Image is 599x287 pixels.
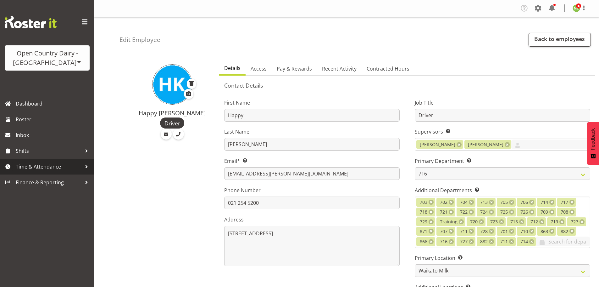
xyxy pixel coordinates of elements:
[415,128,590,135] label: Supervisors
[16,178,82,187] span: Finance & Reporting
[119,36,160,43] h4: Edit Employee
[460,209,468,215] span: 722
[277,65,312,72] span: Pay & Rewards
[224,109,400,122] input: First Name
[164,119,180,127] span: Driver
[224,167,400,180] input: Email Address
[420,141,455,148] span: [PERSON_NAME]
[224,197,400,209] input: Phone Number
[551,218,558,225] span: 719
[480,238,488,245] span: 882
[529,33,591,47] a: Back to employees
[161,129,172,140] a: Email Employee
[440,238,447,245] span: 716
[251,65,267,72] span: Access
[573,4,580,12] img: nicole-lloyd7454.jpg
[16,146,82,156] span: Shifts
[415,99,590,106] label: Job Title
[16,130,91,140] span: Inbox
[224,187,400,194] label: Phone Number
[420,199,427,206] span: 703
[460,238,468,245] span: 727
[440,199,447,206] span: 702
[420,209,427,215] span: 718
[224,64,241,72] span: Details
[322,65,357,72] span: Recent Activity
[541,228,548,235] span: 863
[541,199,548,206] span: 714
[440,228,447,235] span: 707
[468,141,503,148] span: [PERSON_NAME]
[460,228,468,235] span: 711
[224,138,400,151] input: Last Name
[11,49,83,67] div: Open Country Dairy - [GEOGRAPHIC_DATA]
[561,209,568,215] span: 708
[415,109,590,122] input: Job Title
[224,128,400,135] label: Last Name
[152,64,192,105] img: happy-kaler9898.jpg
[536,237,590,246] input: Search for departments
[420,218,427,225] span: 729
[415,187,590,194] label: Additional Departments
[520,238,528,245] span: 714
[520,228,528,235] span: 710
[420,228,427,235] span: 871
[587,122,599,165] button: Feedback - Show survey
[470,218,478,225] span: 720
[480,228,488,235] span: 728
[500,199,508,206] span: 705
[133,110,212,117] h4: Happy [PERSON_NAME]
[440,218,458,225] span: Training
[530,218,538,225] span: 712
[224,157,400,165] label: Email*
[173,129,184,140] a: Call Employee
[16,99,91,108] span: Dashboard
[415,157,590,165] label: Primary Department
[224,216,400,223] label: Address
[16,162,82,171] span: Time & Attendance
[224,82,590,89] h5: Contact Details
[500,228,508,235] span: 701
[460,199,468,206] span: 704
[440,209,447,215] span: 721
[5,16,57,28] img: Rosterit website logo
[480,209,488,215] span: 724
[520,199,528,206] span: 706
[590,128,596,150] span: Feedback
[420,238,427,245] span: 866
[224,99,400,106] label: First Name
[561,199,568,206] span: 717
[571,218,578,225] span: 727
[500,238,508,245] span: 711
[510,218,518,225] span: 715
[367,65,409,72] span: Contracted Hours
[541,209,548,215] span: 709
[500,209,508,215] span: 725
[520,209,528,215] span: 726
[16,115,91,124] span: Roster
[415,254,590,262] label: Primary Location
[480,199,488,206] span: 713
[561,228,568,235] span: 882
[490,218,498,225] span: 723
